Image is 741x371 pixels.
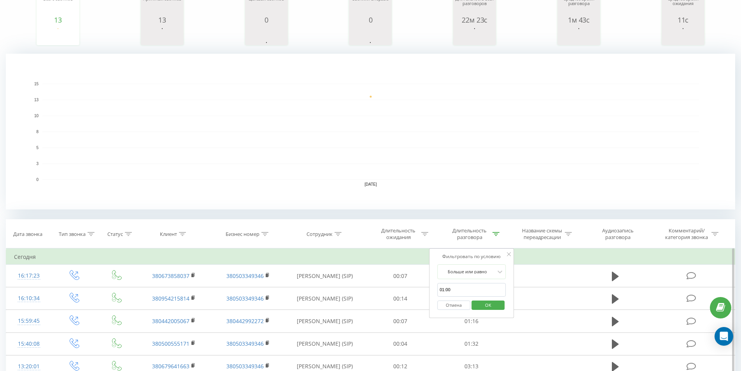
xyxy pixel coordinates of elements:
[226,362,264,370] a: 380503349346
[477,299,499,311] span: OK
[14,336,44,352] div: 15:40:08
[107,231,123,237] div: Статус
[449,227,490,241] div: Длительность разговора
[559,16,598,24] div: 1м 43с
[351,16,390,24] div: 0
[36,162,39,166] text: 3
[34,98,39,102] text: 13
[521,227,563,241] div: Название схемы переадресации
[285,265,365,287] td: [PERSON_NAME] (SIP)
[592,227,643,241] div: Аудиозапись разговора
[36,178,39,182] text: 0
[436,310,507,332] td: 01:16
[664,16,702,24] div: 11с
[6,249,735,265] td: Сегодня
[664,24,702,47] svg: A chart.
[455,16,494,24] div: 22м 23с
[307,231,333,237] div: Сотрудник
[378,227,419,241] div: Длительность ожидания
[437,283,506,297] input: 00:00
[226,317,264,325] a: 380442992272
[247,24,286,47] svg: A chart.
[664,227,709,241] div: Комментарий/категория звонка
[226,340,264,347] a: 380503349346
[437,301,470,310] button: Отмена
[364,182,377,186] text: [DATE]
[247,16,286,24] div: 0
[365,265,436,287] td: 00:07
[152,295,189,302] a: 380954215814
[226,295,264,302] a: 380503349346
[39,16,77,24] div: 13
[36,130,39,134] text: 8
[14,268,44,283] div: 16:17:23
[59,231,86,237] div: Тип звонка
[365,310,436,332] td: 00:07
[285,332,365,355] td: [PERSON_NAME] (SIP)
[34,114,39,118] text: 10
[365,332,436,355] td: 00:04
[152,317,189,325] a: 380442005067
[559,24,598,47] svg: A chart.
[226,231,259,237] div: Бизнес номер
[143,16,182,24] div: 13
[143,24,182,47] svg: A chart.
[160,231,177,237] div: Клиент
[715,327,733,346] div: Open Intercom Messenger
[285,287,365,310] td: [PERSON_NAME] (SIP)
[351,24,390,47] svg: A chart.
[13,231,42,237] div: Дата звонка
[36,146,39,150] text: 5
[436,332,507,355] td: 01:32
[226,272,264,280] a: 380503349346
[285,310,365,332] td: [PERSON_NAME] (SIP)
[152,340,189,347] a: 380500555171
[471,301,505,310] button: OK
[14,313,44,329] div: 15:59:45
[152,362,189,370] a: 380679641663
[14,291,44,306] div: 16:10:34
[6,54,735,209] svg: A chart.
[39,24,77,47] svg: A chart.
[455,24,494,47] svg: A chart.
[437,253,506,260] div: Фильтровать по условию
[152,272,189,280] a: 380673858037
[365,287,436,310] td: 00:14
[34,82,39,86] text: 15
